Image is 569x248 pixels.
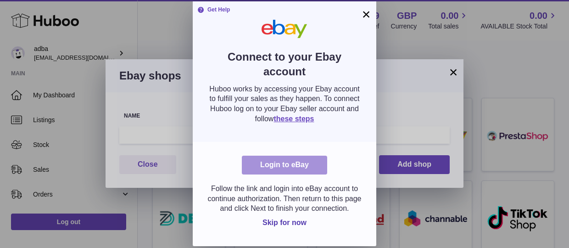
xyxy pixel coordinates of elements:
button: Skip for now [255,214,314,232]
strong: Get Help [197,6,230,13]
p: Follow the link and login into eBay account to continue authorization. Then return to this page a... [206,184,363,214]
h2: Connect to your Ebay account [206,50,363,84]
button: × [361,9,372,20]
a: Login to eBay [242,156,327,175]
img: ebay.png [245,20,324,38]
p: Huboo works by accessing your Ebay account to fulfill your sales as they happen. To connect Huboo... [206,84,363,124]
a: these steps [273,115,314,123]
span: Skip for now [262,219,307,226]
